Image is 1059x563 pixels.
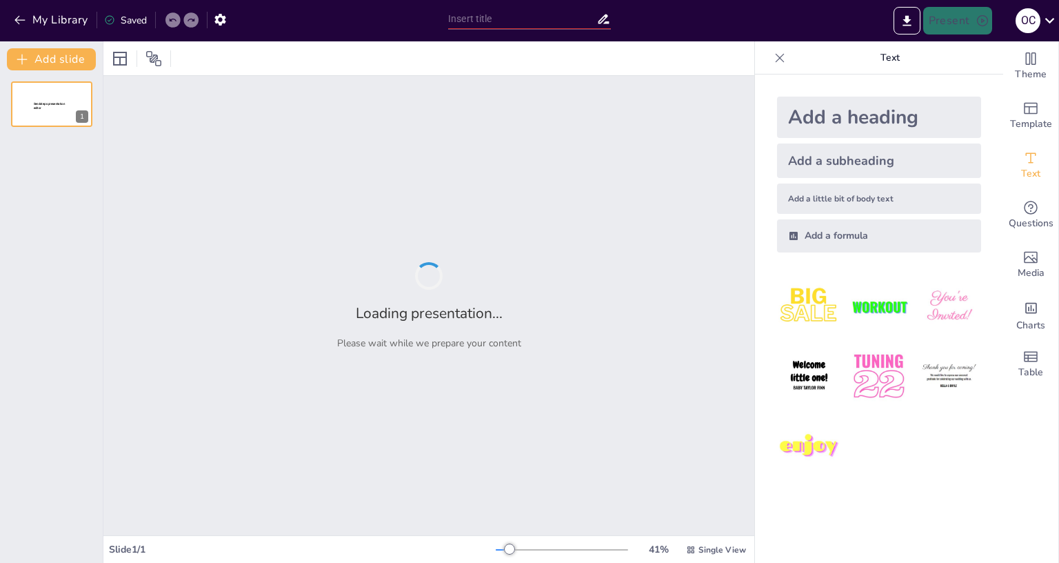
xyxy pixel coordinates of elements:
div: Add images, graphics, shapes or video [1003,240,1058,290]
button: Export to PowerPoint [894,7,920,34]
div: Layout [109,48,131,70]
img: 3.jpeg [917,275,981,339]
div: Add text boxes [1003,141,1058,190]
span: Single View [698,544,746,555]
img: 7.jpeg [777,415,841,479]
div: 1 [11,81,92,127]
img: 6.jpeg [917,344,981,408]
div: Add ready made slides [1003,91,1058,141]
button: Add slide [7,48,96,70]
span: Table [1018,365,1043,380]
div: Add a heading [777,97,981,138]
div: Saved [104,14,147,27]
span: Questions [1009,216,1053,231]
img: 5.jpeg [847,344,911,408]
button: My Library [10,9,94,31]
h2: Loading presentation... [356,304,503,323]
span: Text [1021,166,1040,181]
div: Add a subheading [777,144,981,178]
div: Slide 1 / 1 [109,543,496,556]
img: 2.jpeg [847,275,911,339]
span: Template [1010,117,1052,132]
div: О С [1016,8,1040,33]
span: Media [1018,266,1045,281]
span: Theme [1015,67,1047,82]
span: Charts [1016,318,1045,333]
p: Text [791,41,989,75]
div: 1 [76,110,88,123]
img: 4.jpeg [777,344,841,408]
div: Add a little bit of body text [777,184,981,214]
img: 1.jpeg [777,275,841,339]
input: Insert title [448,9,596,29]
div: Get real-time input from your audience [1003,190,1058,240]
div: Add a table [1003,339,1058,389]
div: Add charts and graphs [1003,290,1058,339]
span: Sendsteps presentation editor [34,102,65,110]
button: Present [923,7,992,34]
div: Change the overall theme [1003,41,1058,91]
div: Add a formula [777,219,981,253]
button: О С [1016,7,1040,34]
div: 41 % [642,543,675,556]
p: Please wait while we prepare your content [337,337,521,350]
span: Position [145,50,162,67]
